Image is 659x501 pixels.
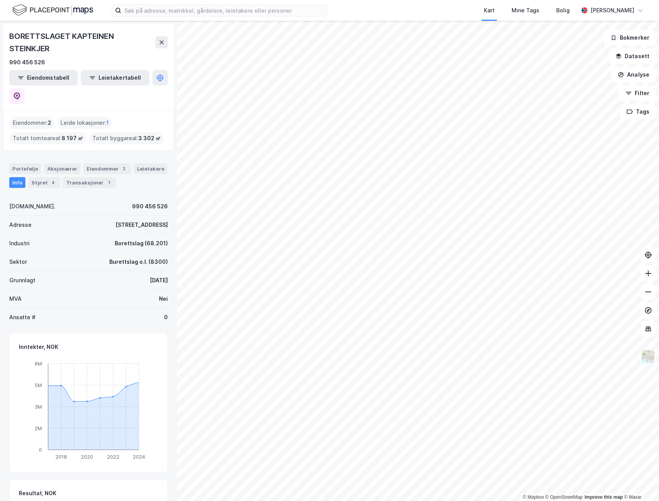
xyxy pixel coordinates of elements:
[138,134,161,143] span: 3 302 ㎡
[49,179,57,186] div: 4
[9,294,22,303] div: MVA
[35,403,42,409] tspan: 3M
[9,177,25,188] div: Info
[150,276,168,285] div: [DATE]
[28,177,60,188] div: Styret
[81,454,93,460] tspan: 2020
[9,58,45,67] div: 990 456 526
[109,257,168,266] div: Burettslag o.l. (8300)
[619,85,656,101] button: Filter
[120,165,128,173] div: 2
[39,446,42,452] tspan: 0
[89,132,164,144] div: Totalt byggareal :
[35,382,42,388] tspan: 5M
[133,454,145,460] tspan: 2024
[121,5,327,16] input: Søk på adresse, matrikkel, gårdeiere, leietakere eller personer
[512,6,539,15] div: Mine Tags
[164,313,168,322] div: 0
[9,163,41,174] div: Portefølje
[19,342,58,352] div: Inntekter, NOK
[115,220,168,230] div: [STREET_ADDRESS]
[9,257,27,266] div: Sektor
[9,30,156,55] div: BORETTSLAGET KAPTEINEN STEINKJER
[523,494,544,500] a: Mapbox
[641,349,656,364] img: Z
[10,117,54,129] div: Eiendommer :
[621,464,659,501] div: Kontrollprogram for chat
[159,294,168,303] div: Nei
[84,163,131,174] div: Eiendommer
[106,118,109,127] span: 1
[604,30,656,45] button: Bokmerker
[55,454,67,460] tspan: 2018
[10,132,86,144] div: Totalt tomteareal :
[484,6,495,15] div: Kart
[44,163,80,174] div: Aksjonærer
[107,454,119,460] tspan: 2022
[609,49,656,64] button: Datasett
[585,494,623,500] a: Improve this map
[105,179,113,186] div: 1
[621,464,659,501] iframe: Chat Widget
[35,360,42,366] tspan: 6M
[132,202,168,211] div: 990 456 526
[9,239,30,248] div: Industri
[545,494,583,500] a: OpenStreetMap
[9,313,35,322] div: Ansatte #
[35,425,42,431] tspan: 2M
[19,489,56,498] div: Resultat, NOK
[81,70,149,85] button: Leietakertabell
[9,276,35,285] div: Grunnlagt
[590,6,634,15] div: [PERSON_NAME]
[9,70,78,85] button: Eiendomstabell
[134,163,167,174] div: Leietakere
[115,239,168,248] div: Borettslag (68.201)
[9,220,32,230] div: Adresse
[556,6,570,15] div: Bolig
[9,202,55,211] div: [DOMAIN_NAME].
[63,177,116,188] div: Transaksjoner
[611,67,656,82] button: Analyse
[620,104,656,119] button: Tags
[12,3,93,17] img: logo.f888ab2527a4732fd821a326f86c7f29.svg
[62,134,83,143] span: 8 197 ㎡
[48,118,51,127] span: 2
[57,117,112,129] div: Leide lokasjoner :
